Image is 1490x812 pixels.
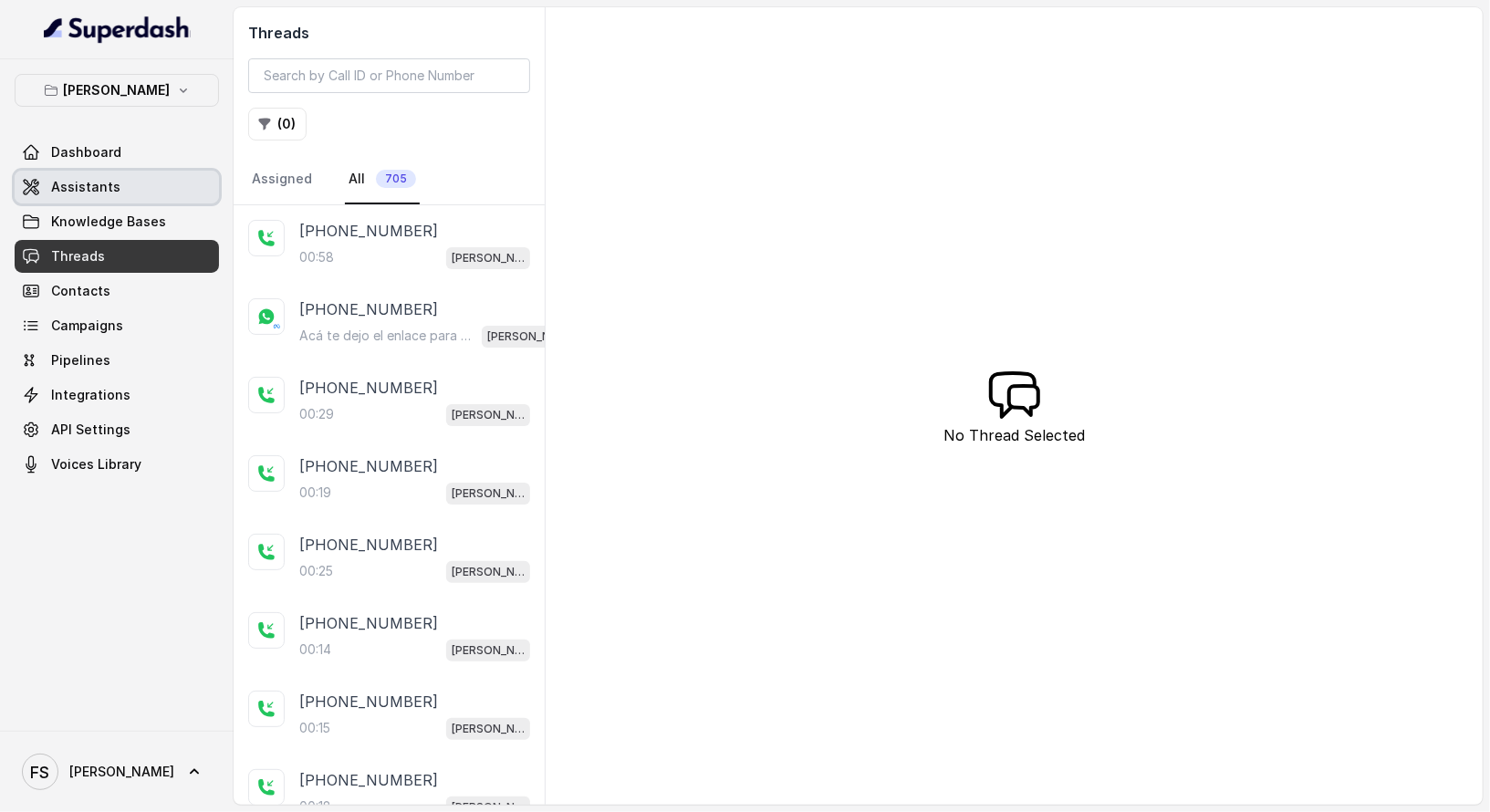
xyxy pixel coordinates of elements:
[15,379,219,411] a: Integrations
[376,170,416,188] span: 705
[299,298,438,320] p: [PHONE_NUMBER]
[51,143,121,161] span: Dashboard
[943,424,1085,446] p: No Thread Selected
[15,275,219,307] a: Contacts
[15,413,219,446] a: API Settings
[15,448,219,481] a: Voices Library
[299,377,438,399] p: [PHONE_NUMBER]
[15,746,219,797] a: [PERSON_NAME]
[248,22,530,44] h2: Threads
[15,74,219,107] button: [PERSON_NAME]
[51,213,166,231] span: Knowledge Bases
[15,171,219,203] a: Assistants
[452,484,525,503] p: [PERSON_NAME] / EN
[299,769,438,791] p: [PHONE_NUMBER]
[299,640,331,659] p: 00:14
[299,691,438,713] p: [PHONE_NUMBER]
[15,309,219,342] a: Campaigns
[248,58,530,93] input: Search by Call ID or Phone Number
[51,455,141,474] span: Voices Library
[299,248,334,266] p: 00:58
[51,282,110,300] span: Contacts
[452,249,525,267] p: [PERSON_NAME] / EN
[299,220,438,242] p: [PHONE_NUMBER]
[299,455,438,477] p: [PHONE_NUMBER]
[452,720,525,738] p: [PERSON_NAME] / EN
[51,351,110,370] span: Pipelines
[299,405,334,423] p: 00:29
[248,155,530,204] nav: Tabs
[487,328,560,346] p: [PERSON_NAME] SMS Whatsapp
[51,386,130,404] span: Integrations
[299,719,330,737] p: 00:15
[51,178,120,196] span: Assistants
[345,155,420,204] a: All705
[69,763,174,781] span: [PERSON_NAME]
[452,641,525,660] p: [PERSON_NAME] / EN
[64,79,171,101] p: [PERSON_NAME]
[51,421,130,439] span: API Settings
[51,317,123,335] span: Campaigns
[452,406,525,424] p: [PERSON_NAME] / EN
[248,155,316,204] a: Assigned
[248,108,307,141] button: (0)
[15,240,219,273] a: Threads
[31,763,50,782] text: FS
[452,563,525,581] p: [PERSON_NAME] / EN
[299,327,474,345] p: Acá te dejo el enlace para que puedas hacer tu reserva: [URL][DOMAIN_NAME]. Cualquier otra cosa, ...
[44,15,191,44] img: light.svg
[51,247,105,265] span: Threads
[299,534,438,556] p: [PHONE_NUMBER]
[15,344,219,377] a: Pipelines
[299,562,333,580] p: 00:25
[299,484,331,502] p: 00:19
[15,136,219,169] a: Dashboard
[15,205,219,238] a: Knowledge Bases
[299,612,438,634] p: [PHONE_NUMBER]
